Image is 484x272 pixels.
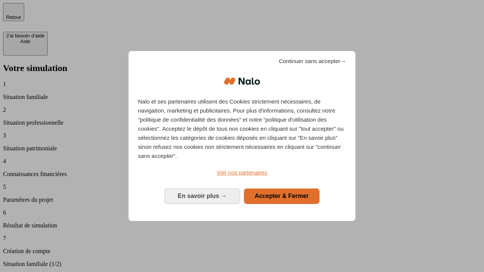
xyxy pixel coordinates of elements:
span: Accepter & Fermer [254,193,309,199]
button: En savoir plus: Configurer vos consentements [164,189,240,204]
span: Voir nos partenaires [217,169,267,176]
p: Nalo et ses partenaires utilisent des Cookies strictement nécessaires, de navigation, marketing e... [138,97,346,161]
span: Continuer sans accepter→ [279,57,346,66]
img: Logo [224,70,260,93]
div: Bienvenue chez Nalo Gestion du consentement [129,51,355,221]
button: Accepter & Fermer: Accepter notre traitement des données et fermer [244,189,320,204]
span: En savoir plus → [178,193,227,199]
a: Voir nos partenaires [138,168,346,177]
